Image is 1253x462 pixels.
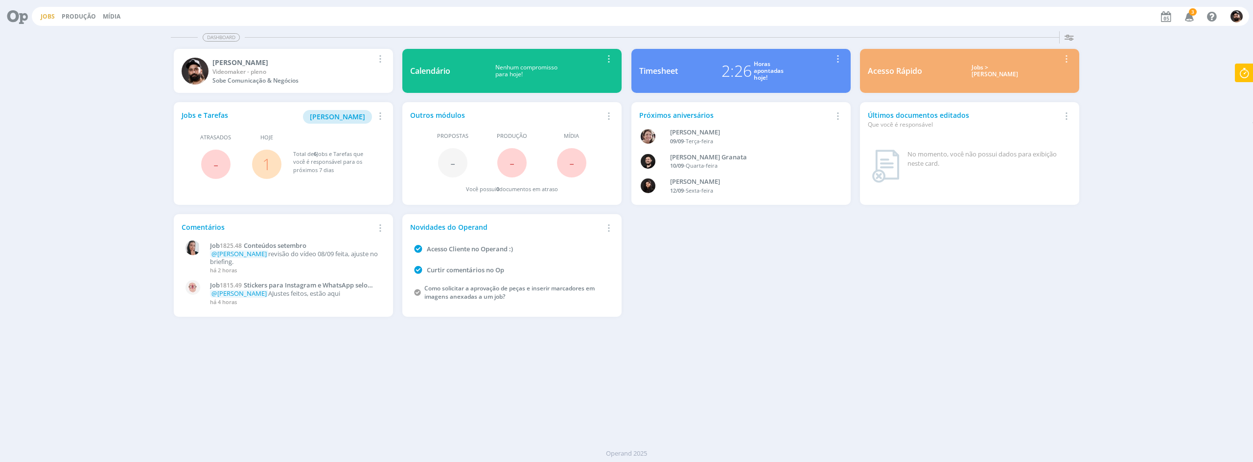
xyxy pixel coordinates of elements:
[670,153,827,162] div: Bruno Corralo Granata
[210,290,380,298] p: AJustes feitos, estão aqui
[721,59,752,83] div: 2:26
[639,65,678,77] div: Timesheet
[212,57,373,67] div: Bruno Gassen
[754,61,784,82] div: Horas apontadas hoje!
[182,110,373,124] div: Jobs e Tarefas
[210,298,237,306] span: há 4 horas
[670,128,827,137] div: Aline Beatriz Jackisch
[213,154,218,175] span: -
[210,242,380,250] a: Job1825.48Conteúdos setembro
[100,13,123,21] button: Mídia
[182,58,209,85] img: B
[670,137,684,145] span: 09/09
[303,110,372,124] button: [PERSON_NAME]
[868,120,1060,129] div: Que você é responsável
[210,282,380,289] a: Job1815.49Stickers para Instagram e WhatsApp selo Q4+
[293,150,375,175] div: Total de Jobs e Tarefas que você é responsável para os próximos 7 dias
[497,132,527,140] span: Produção
[186,280,200,295] img: A
[211,289,267,298] span: @[PERSON_NAME]
[410,65,450,77] div: Calendário
[670,162,827,170] div: -
[220,242,242,250] span: 1825.48
[212,67,373,76] div: Videomaker - pleno
[262,154,271,175] a: 1
[220,281,242,289] span: 1815.49
[103,12,120,21] a: Mídia
[424,284,595,301] a: Como solicitar a aprovação de peças e inserir marcadores em imagens anexadas a um job?
[686,162,718,169] span: Quarta-feira
[303,111,372,121] a: [PERSON_NAME]
[670,187,827,195] div: -
[41,12,55,21] a: Jobs
[670,137,827,146] div: -
[410,222,602,232] div: Novidades do Operand
[670,162,684,169] span: 10/09
[466,185,558,194] div: Você possui documentos em atraso
[1230,8,1243,25] button: B
[437,132,468,140] span: Propostas
[639,110,831,120] div: Próximos aniversários
[450,152,455,173] span: -
[641,154,655,169] img: B
[868,65,922,77] div: Acesso Rápido
[200,133,231,142] span: Atrasados
[310,112,365,121] span: [PERSON_NAME]
[641,129,655,144] img: A
[929,64,1060,78] div: Jobs > [PERSON_NAME]
[686,137,713,145] span: Terça-feira
[510,152,514,173] span: -
[670,187,684,194] span: 12/09
[211,249,267,258] span: @[PERSON_NAME]
[868,110,1060,129] div: Últimos documentos editados
[38,13,58,21] button: Jobs
[631,49,851,93] a: Timesheet2:26Horasapontadashoje!
[670,177,827,187] div: Luana da Silva de Andrade
[1230,10,1243,22] img: B
[450,64,602,78] div: Nenhum compromisso para hoje!
[427,244,513,253] a: Acesso Cliente no Operand :)
[427,265,504,274] a: Curtir comentários no Op
[907,150,1067,169] div: No momento, você não possui dados para exibição neste card.
[564,132,579,140] span: Mídia
[1189,8,1197,16] span: 3
[686,187,713,194] span: Sexta-feira
[210,266,237,274] span: há 2 horas
[186,241,200,255] img: C
[203,33,240,42] span: Dashboard
[210,281,368,297] span: Stickers para Instagram e WhatsApp selo Q4+
[212,76,373,85] div: Sobe Comunicação & Negócios
[59,13,99,21] button: Produção
[174,49,393,93] a: B[PERSON_NAME]Videomaker - plenoSobe Comunicação & Negócios
[62,12,96,21] a: Produção
[872,150,900,183] img: dashboard_not_found.png
[641,178,655,193] img: L
[210,250,380,265] p: revisão do vídeo 08/09 feita, ajuste no briefing.
[496,185,499,193] span: 0
[569,152,574,173] span: -
[314,150,317,157] span: 6
[410,110,602,120] div: Outros módulos
[260,133,273,142] span: Hoje
[244,241,306,250] span: Conteúdos setembro
[182,222,373,232] div: Comentários
[1179,8,1199,25] button: 3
